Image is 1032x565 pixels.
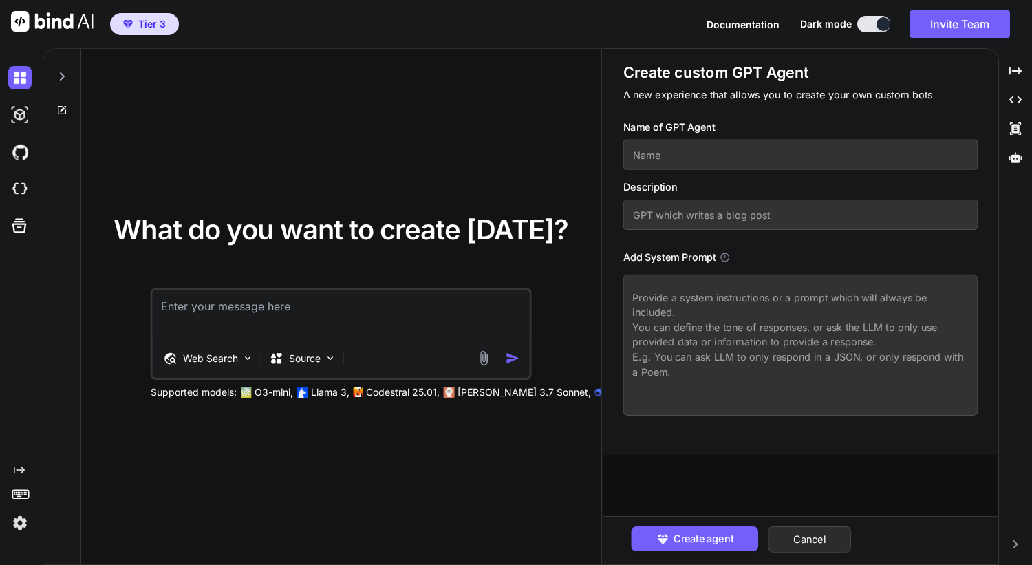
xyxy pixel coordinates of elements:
[595,387,606,398] img: claude
[506,351,520,365] img: icon
[255,385,293,399] p: O3-mini,
[458,385,591,399] p: [PERSON_NAME] 3.7 Sonnet,
[354,387,363,397] img: Mistral-AI
[138,17,166,31] span: Tier 3
[289,352,321,365] p: Source
[632,526,759,551] button: Create agent
[444,387,455,398] img: claude
[114,213,568,246] span: What do you want to create [DATE]?
[707,19,780,30] span: Documentation
[151,385,237,399] p: Supported models:
[183,352,238,365] p: Web Search
[11,11,94,32] img: Bind AI
[8,178,32,201] img: cloudideIcon
[325,352,336,364] img: Pick Models
[623,180,978,195] h3: Description
[800,17,852,31] span: Dark mode
[910,10,1010,38] button: Invite Team
[674,531,733,546] span: Create agent
[623,63,978,83] h1: Create custom GPT Agent
[623,140,978,170] input: Name
[623,120,978,135] h3: Name of GPT Agent
[8,103,32,127] img: darkAi-studio
[241,387,252,398] img: GPT-4
[8,511,32,535] img: settings
[242,352,254,364] img: Pick Tools
[8,66,32,89] img: darkChat
[297,387,308,398] img: Llama2
[366,385,440,399] p: Codestral 25.01,
[123,20,133,28] img: premium
[623,87,978,103] p: A new experience that allows you to create your own custom bots
[707,17,780,32] button: Documentation
[110,13,179,35] button: premiumTier 3
[311,385,350,399] p: Llama 3,
[8,140,32,164] img: githubDark
[623,200,978,230] input: GPT which writes a blog post
[768,526,852,553] button: Cancel
[623,250,716,265] h3: Add System Prompt
[476,350,492,366] img: attachment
